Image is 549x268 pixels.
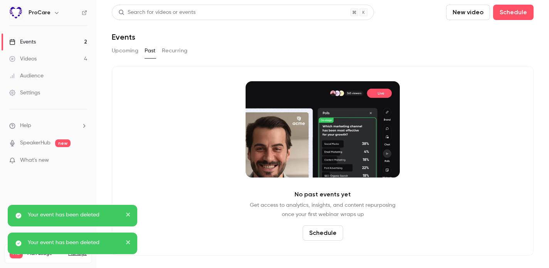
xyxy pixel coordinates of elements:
p: Get access to analytics, insights, and content repurposing once your first webinar wraps up [250,201,396,219]
button: New video [446,5,490,20]
span: What's new [20,156,49,164]
button: close [126,211,131,220]
p: No past events yet [295,190,351,199]
span: Help [20,122,31,130]
h1: Events [112,32,135,42]
button: Schedule [303,225,343,241]
a: SpeakerHub [20,139,51,147]
div: Events [9,38,36,46]
div: Audience [9,72,44,80]
button: close [126,239,131,248]
button: Recurring [162,45,188,57]
p: Your event has been deleted [28,239,120,246]
button: Past [145,45,156,57]
span: new [55,139,71,147]
li: help-dropdown-opener [9,122,87,130]
div: Search for videos or events [118,8,195,17]
button: Upcoming [112,45,138,57]
div: Videos [9,55,37,63]
h6: ProCare [29,9,51,17]
img: ProCare [10,7,22,19]
div: Settings [9,89,40,97]
button: Schedule [493,5,534,20]
p: Your event has been deleted [28,211,120,219]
